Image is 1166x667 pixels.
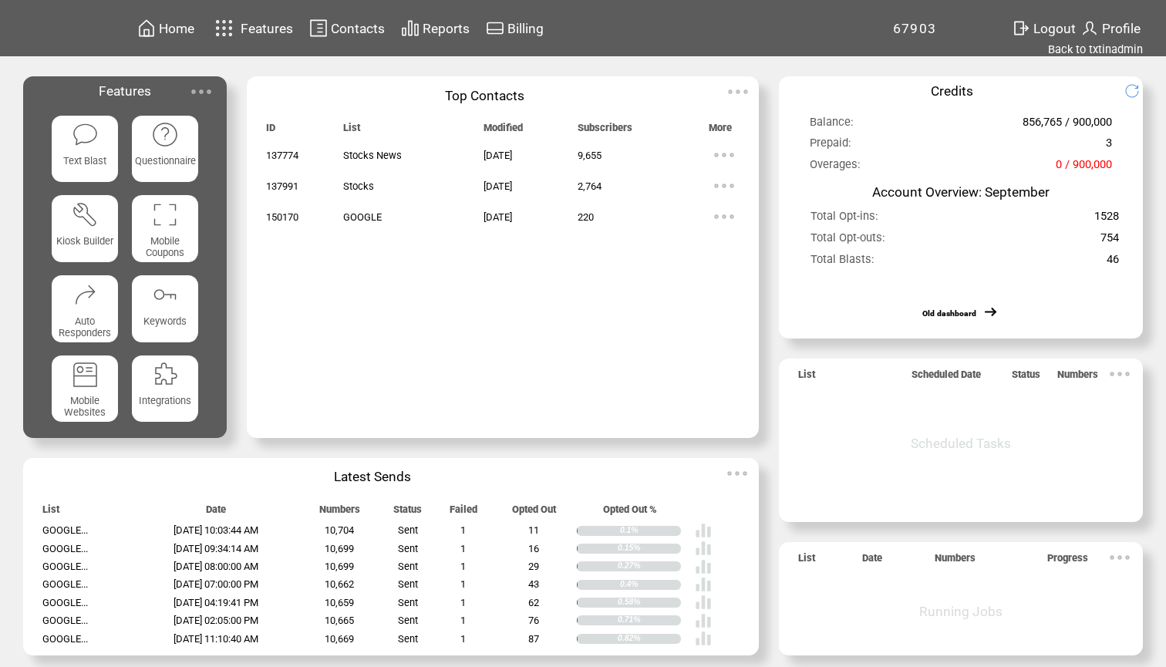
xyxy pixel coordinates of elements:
[1102,21,1141,36] span: Profile
[334,469,411,484] span: Latest Sends
[695,558,712,575] img: poll%20-%20white.svg
[460,615,466,626] span: 1
[578,122,632,140] span: Subscribers
[528,597,539,608] span: 62
[398,597,418,608] span: Sent
[1107,252,1119,273] span: 46
[1012,369,1040,387] span: Status
[810,157,861,178] span: Overages:
[810,209,878,230] span: Total Opt-ins:
[695,540,712,557] img: poll%20-%20white.svg
[325,578,354,590] span: 10,662
[309,19,328,38] img: contacts.svg
[695,522,712,539] img: poll%20-%20white.svg
[1100,231,1119,251] span: 754
[208,13,295,43] a: Features
[42,633,88,645] span: GOOGLE...
[42,543,88,554] span: GOOGLE...
[186,76,217,107] img: ellypsis.svg
[325,597,354,608] span: 10,659
[151,281,178,308] img: keywords.svg
[139,395,191,406] span: Integrations
[343,122,360,140] span: List
[620,526,681,536] div: 0.1%
[528,561,539,572] span: 29
[528,578,539,590] span: 43
[266,180,298,192] span: 137991
[132,275,199,342] a: Keywords
[174,543,258,554] span: [DATE] 09:34:14 AM
[72,121,99,148] img: text-blast.svg
[1023,115,1112,136] span: 856,765 / 900,000
[59,315,111,339] span: Auto Responders
[42,597,88,608] span: GOOGLE...
[151,201,178,228] img: coupons.svg
[578,180,602,192] span: 2,764
[486,19,504,38] img: creidtcard.svg
[528,633,539,645] span: 87
[132,355,199,423] a: Integrations
[325,633,354,645] span: 10,669
[72,281,99,308] img: auto-responders.svg
[132,116,199,183] a: Questionnaire
[935,552,976,571] span: Numbers
[450,504,477,522] span: Failed
[399,16,472,40] a: Reports
[618,544,681,554] div: 0.15%
[174,561,258,572] span: [DATE] 08:00:00 AM
[1047,552,1088,571] span: Progress
[42,561,88,572] span: GOOGLE...
[460,561,466,572] span: 1
[798,369,815,387] span: List
[64,395,106,418] span: Mobile Websites
[911,436,1011,451] span: Scheduled Tasks
[445,88,524,103] span: Top Contacts
[211,15,238,41] img: features.svg
[266,150,298,161] span: 137774
[507,21,544,36] span: Billing
[137,19,156,38] img: home.svg
[398,561,418,572] span: Sent
[528,615,539,626] span: 76
[325,543,354,554] span: 10,699
[1048,42,1143,56] a: Back to txtinadmin
[401,19,420,38] img: chart.svg
[484,180,512,192] span: [DATE]
[722,458,753,489] img: ellypsis.svg
[325,561,354,572] span: 10,699
[484,211,512,223] span: [DATE]
[398,543,418,554] span: Sent
[810,231,885,251] span: Total Opt-outs:
[241,21,293,36] span: Features
[922,308,976,318] a: Old dashboard
[266,122,275,140] span: ID
[798,552,815,571] span: List
[56,235,113,247] span: Kiosk Builder
[460,578,466,590] span: 1
[1104,359,1135,389] img: ellypsis.svg
[931,83,973,99] span: Credits
[872,184,1050,200] span: Account Overview: September
[528,524,539,536] span: 11
[709,140,740,170] img: ellypsis.svg
[695,576,712,593] img: poll%20-%20white.svg
[709,201,740,232] img: ellypsis.svg
[460,543,466,554] span: 1
[398,633,418,645] span: Sent
[325,524,354,536] span: 10,704
[42,524,88,536] span: GOOGLE...
[52,195,119,262] a: Kiosk Builder
[1106,136,1112,157] span: 3
[695,612,712,629] img: poll%20-%20white.svg
[132,195,199,262] a: Mobile Coupons
[143,315,187,327] span: Keywords
[423,21,470,36] span: Reports
[319,504,360,522] span: Numbers
[151,361,178,388] img: integrations.svg
[810,136,851,157] span: Prepaid:
[695,630,712,647] img: poll%20-%20white.svg
[1104,542,1135,573] img: ellypsis.svg
[343,150,402,161] span: Stocks News
[1124,83,1151,99] img: refresh.png
[174,578,258,590] span: [DATE] 07:00:00 PM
